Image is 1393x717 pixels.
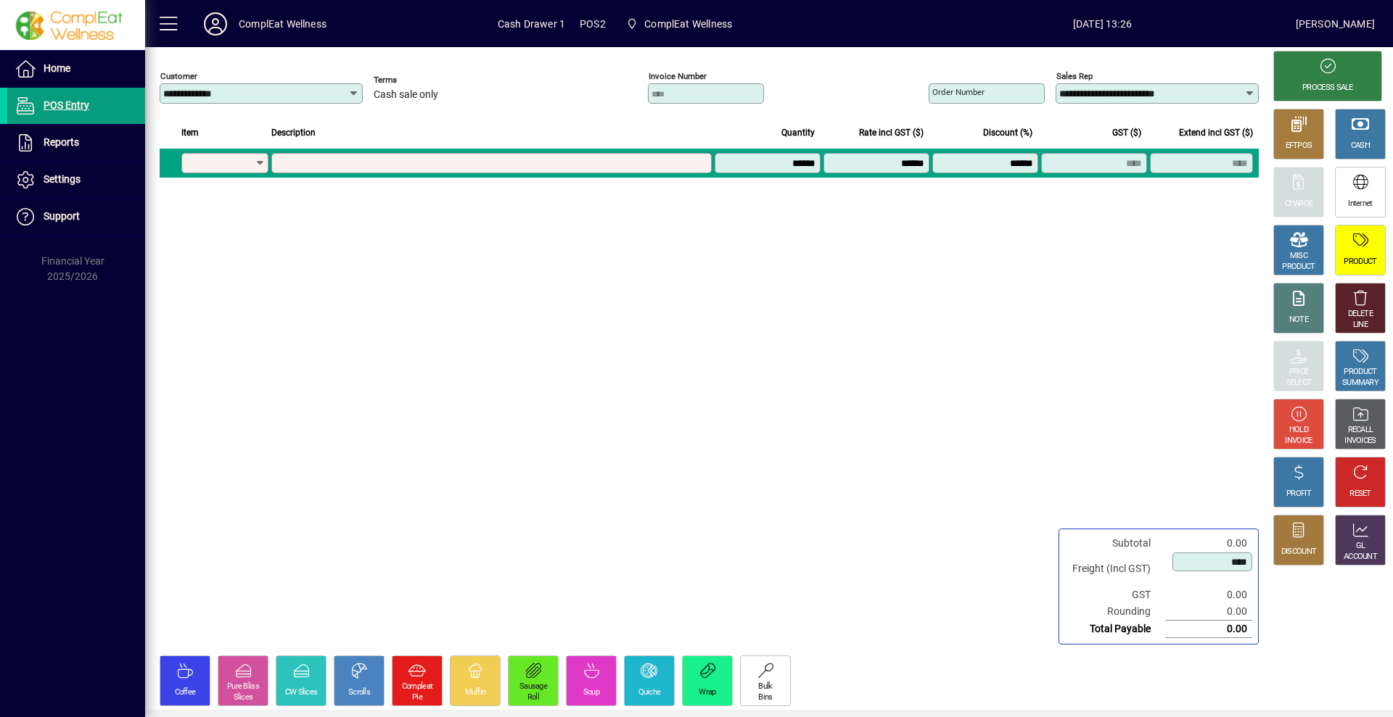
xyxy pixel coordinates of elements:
div: Slices [234,692,253,703]
div: Roll [527,692,539,703]
mat-label: Customer [160,71,197,81]
div: CW Slices [285,687,318,698]
mat-label: Sales rep [1056,71,1093,81]
div: GL [1356,541,1365,552]
a: Settings [7,162,145,198]
a: Support [7,199,145,235]
div: PRODUCT [1282,262,1315,273]
div: Sausage [519,681,547,692]
div: DISCOUNT [1281,547,1316,558]
span: [DATE] 13:26 [909,12,1296,36]
span: GST ($) [1112,125,1141,141]
span: Settings [44,173,81,185]
td: GST [1065,587,1165,603]
td: Total Payable [1065,621,1165,638]
span: Quantity [781,125,815,141]
div: CASH [1351,141,1370,152]
a: Home [7,51,145,87]
div: Pie [412,692,422,703]
div: Wrap [699,687,715,698]
div: PRODUCT [1344,367,1376,378]
span: Terms [374,75,461,85]
span: Discount (%) [983,125,1032,141]
div: RECALL [1348,425,1373,436]
div: Compleat [402,681,432,692]
div: NOTE [1289,315,1308,326]
td: 0.00 [1165,587,1252,603]
div: Bins [758,692,772,703]
a: Reports [7,125,145,161]
span: POS Entry [44,99,89,111]
td: 0.00 [1165,535,1252,552]
mat-label: Order number [932,87,985,97]
div: DELETE [1348,309,1373,320]
div: MISC [1290,251,1307,262]
div: ACCOUNT [1344,552,1377,563]
div: Scrolls [348,687,370,698]
span: POS2 [580,12,606,36]
div: [PERSON_NAME] [1296,12,1375,36]
div: Pure Bliss [227,681,259,692]
span: Cash Drawer 1 [498,12,565,36]
span: Extend incl GST ($) [1179,125,1253,141]
div: INVOICES [1344,436,1376,447]
td: Freight (Incl GST) [1065,552,1165,587]
div: LINE [1353,320,1368,331]
div: PROFIT [1286,489,1311,500]
span: ComplEat Wellness [620,11,738,37]
div: Coffee [175,687,196,698]
span: Description [271,125,316,141]
span: ComplEat Wellness [644,12,732,36]
div: PROCESS SALE [1302,83,1353,94]
div: SUMMARY [1342,378,1378,389]
div: EFTPOS [1286,141,1312,152]
div: PRODUCT [1344,257,1376,268]
mat-label: Invoice number [649,71,707,81]
td: 0.00 [1165,621,1252,638]
div: INVOICE [1285,436,1312,447]
div: ComplEat Wellness [239,12,326,36]
span: Rate incl GST ($) [859,125,924,141]
div: Muffin [465,687,486,698]
div: CHARGE [1285,199,1313,210]
div: RESET [1349,489,1371,500]
div: HOLD [1289,425,1308,436]
div: SELECT [1286,378,1312,389]
span: Cash sale only [374,89,438,101]
span: Item [181,125,199,141]
span: Reports [44,136,79,148]
td: Subtotal [1065,535,1165,552]
td: 0.00 [1165,603,1252,621]
div: Internet [1348,199,1372,210]
div: Soup [583,687,599,698]
div: Quiche [638,687,661,698]
div: Bulk [758,681,772,692]
span: Home [44,62,70,74]
button: Profile [192,11,239,37]
div: PRICE [1289,367,1309,378]
span: Support [44,210,80,222]
td: Rounding [1065,603,1165,621]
